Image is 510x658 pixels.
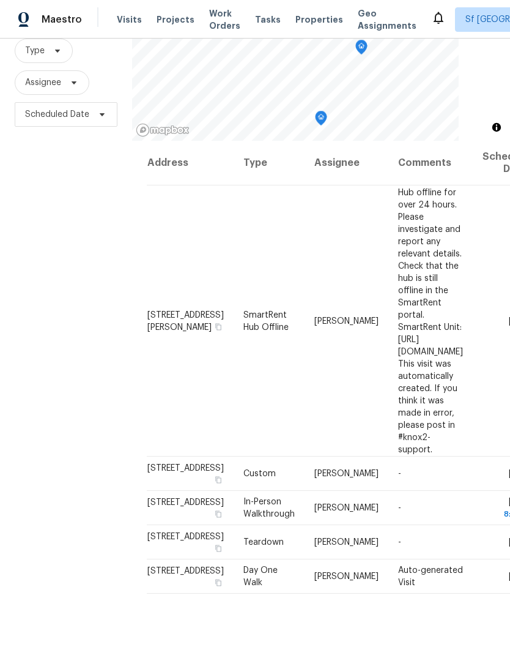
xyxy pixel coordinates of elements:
span: Toggle attribution [493,121,500,134]
div: Map marker [355,40,368,59]
span: In-Person Walkthrough [243,498,295,518]
span: Tasks [255,15,281,24]
span: [STREET_ADDRESS] [147,567,224,575]
span: Type [25,45,45,57]
span: Visits [117,13,142,26]
button: Copy Address [213,543,224,554]
button: Copy Address [213,577,224,588]
span: Day One Walk [243,566,278,587]
span: Maestro [42,13,82,26]
span: Work Orders [209,7,240,32]
span: [PERSON_NAME] [314,469,379,478]
span: Teardown [243,538,284,547]
span: Assignee [25,77,61,89]
span: [PERSON_NAME] [314,572,379,581]
button: Toggle attribution [489,120,504,135]
span: Scheduled Date [25,108,89,121]
span: [PERSON_NAME] [314,504,379,512]
th: Address [147,141,234,185]
span: Auto-generated Visit [398,566,463,587]
span: - [398,469,401,478]
span: Projects [157,13,194,26]
button: Copy Address [213,474,224,485]
span: [PERSON_NAME] [314,538,379,547]
span: [STREET_ADDRESS][PERSON_NAME] [147,310,224,331]
span: [STREET_ADDRESS] [147,533,224,541]
span: Hub offline for over 24 hours. Please investigate and report any relevant details. Check that the... [398,188,463,454]
th: Comments [388,141,473,185]
span: - [398,538,401,547]
span: Properties [295,13,343,26]
button: Copy Address [213,509,224,520]
span: [STREET_ADDRESS] [147,498,224,507]
span: [PERSON_NAME] [314,316,379,325]
div: Map marker [315,111,327,130]
a: Mapbox homepage [136,123,190,137]
span: [STREET_ADDRESS] [147,464,224,473]
span: Custom [243,469,276,478]
th: Type [234,141,305,185]
span: Geo Assignments [358,7,416,32]
span: - [398,504,401,512]
th: Assignee [305,141,388,185]
button: Copy Address [213,321,224,332]
span: SmartRent Hub Offline [243,310,289,331]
